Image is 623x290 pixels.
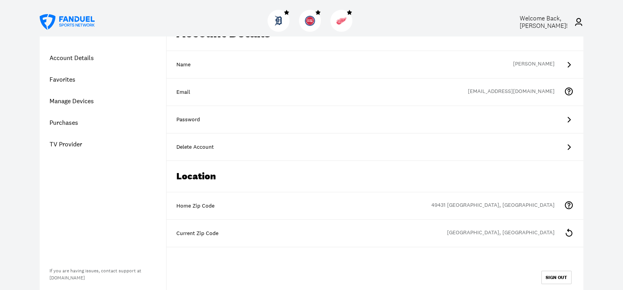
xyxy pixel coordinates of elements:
div: [EMAIL_ADDRESS][DOMAIN_NAME] [468,88,564,97]
div: Home Zip Code [176,202,574,210]
div: Email [176,88,574,96]
a: FanDuel Sports Network [40,14,95,30]
button: SIGN OUT [541,271,572,284]
a: Favorites [40,69,166,90]
a: TigersTigers [268,26,293,33]
div: Password [176,116,574,124]
img: Pistons [305,16,315,26]
div: [PERSON_NAME] [513,60,564,69]
a: If you are having issues, contact support at[DOMAIN_NAME] [49,268,141,281]
a: Manage Devices [40,90,166,112]
a: Account Details [40,47,166,69]
div: [GEOGRAPHIC_DATA], [GEOGRAPHIC_DATA] [447,229,564,238]
div: 49431 [GEOGRAPHIC_DATA], [GEOGRAPHIC_DATA] [431,201,564,211]
div: Name [176,61,574,69]
a: Red WingsRed Wings [330,26,355,33]
a: PistonsPistons [299,26,324,33]
img: Tigers [273,16,284,26]
a: Purchases [40,112,166,133]
div: Delete Account [176,143,574,151]
a: Welcome Back,[PERSON_NAME]! [502,15,583,29]
div: Current Zip Code [176,230,574,237]
span: Welcome Back, [PERSON_NAME] ! [520,14,568,30]
a: TV Provider [40,133,166,155]
img: Red Wings [336,16,346,26]
div: Location [167,161,583,192]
